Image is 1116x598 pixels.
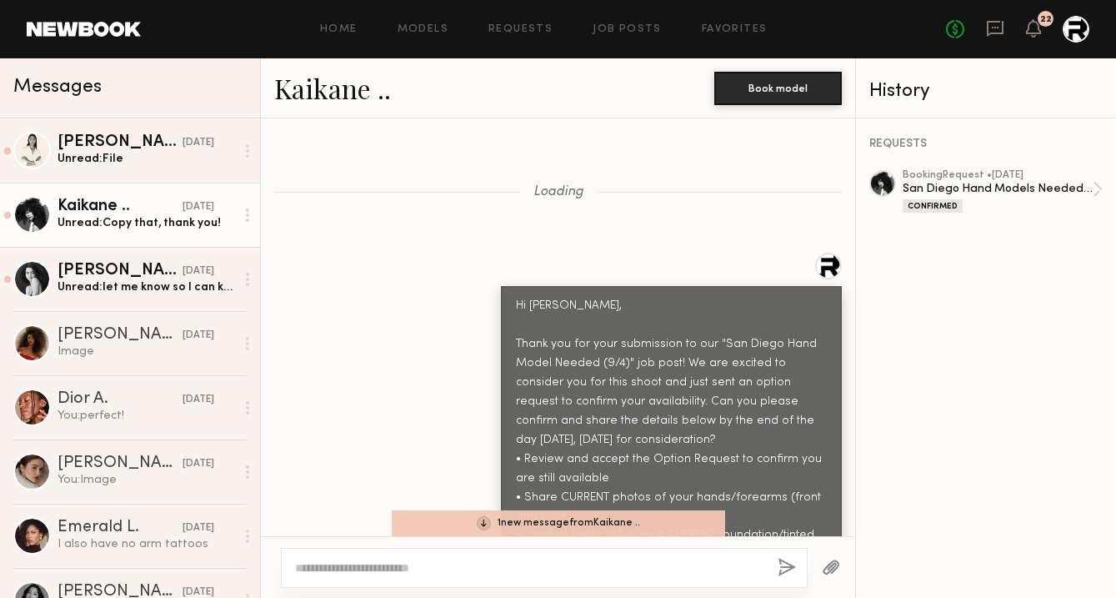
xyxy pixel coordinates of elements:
[398,24,448,35] a: Models
[533,185,583,199] span: Loading
[58,391,183,408] div: Dior A.
[903,170,1093,181] div: booking Request • [DATE]
[183,328,214,344] div: [DATE]
[183,456,214,472] div: [DATE]
[903,199,963,213] div: Confirmed
[58,344,235,359] div: Image
[274,70,391,106] a: Kaikane ..
[58,408,235,424] div: You: perfect!
[183,135,214,151] div: [DATE]
[58,151,235,167] div: Unread: File
[593,24,662,35] a: Job Posts
[903,170,1103,213] a: bookingRequest •[DATE]San Diego Hand Models Needed (9/4)Confirmed
[320,24,358,35] a: Home
[702,24,768,35] a: Favorites
[714,80,842,94] a: Book model
[58,327,183,344] div: [PERSON_NAME]
[58,279,235,295] div: Unread: let me know so I can keep my schedule open!
[58,455,183,472] div: [PERSON_NAME]
[58,134,183,151] div: [PERSON_NAME]
[183,199,214,215] div: [DATE]
[488,24,553,35] a: Requests
[392,510,725,536] div: 1 new message from Kaikane ..
[58,520,183,536] div: Emerald L.
[869,82,1103,101] div: History
[58,536,235,552] div: I also have no arm tattoos
[58,198,183,215] div: Kaikane ..
[1040,15,1052,24] div: 22
[183,392,214,408] div: [DATE]
[714,72,842,105] button: Book model
[58,263,183,279] div: [PERSON_NAME]
[183,520,214,536] div: [DATE]
[13,78,102,97] span: Messages
[58,215,235,231] div: Unread: Copy that, thank you!
[869,138,1103,150] div: REQUESTS
[183,264,214,279] div: [DATE]
[58,472,235,488] div: You: Image
[903,181,1093,197] div: San Diego Hand Models Needed (9/4)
